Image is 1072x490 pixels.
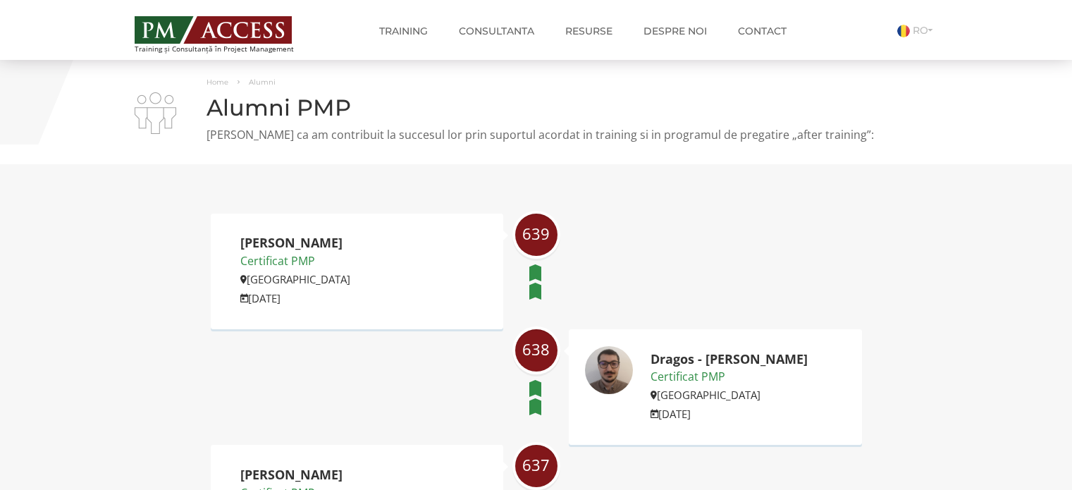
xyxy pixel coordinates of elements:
a: Resurse [555,17,623,45]
h1: Alumni PMP [135,95,938,120]
span: 639 [515,225,557,243]
span: 637 [515,456,557,474]
p: [PERSON_NAME] ca am contribuit la succesul lor prin suportul acordat in training si in programul ... [135,127,938,143]
p: Certificat PMP [651,368,808,386]
p: [DATE] [240,290,350,307]
p: [DATE] [651,405,808,422]
img: PM ACCESS - Echipa traineri si consultanti certificati PMP: Narciss Popescu, Mihai Olaru, Monica ... [135,16,292,44]
p: Certificat PMP [240,252,350,271]
p: [GEOGRAPHIC_DATA] [240,271,350,288]
a: Home [207,78,228,87]
p: [GEOGRAPHIC_DATA] [651,386,808,403]
h2: Dragos - [PERSON_NAME] [651,353,808,367]
a: Despre noi [633,17,717,45]
h2: [PERSON_NAME] [240,468,350,482]
img: Romana [897,25,910,37]
span: 638 [515,341,557,358]
a: Training [369,17,438,45]
h2: [PERSON_NAME] [240,236,350,250]
img: i-02.png [135,92,176,134]
a: Consultanta [448,17,545,45]
a: RO [897,24,938,37]
a: Contact [727,17,797,45]
img: Dragos - Andrei Busuioc [584,345,634,395]
span: Alumni [249,78,276,87]
a: Training și Consultanță în Project Management [135,12,320,53]
span: Training și Consultanță în Project Management [135,45,320,53]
